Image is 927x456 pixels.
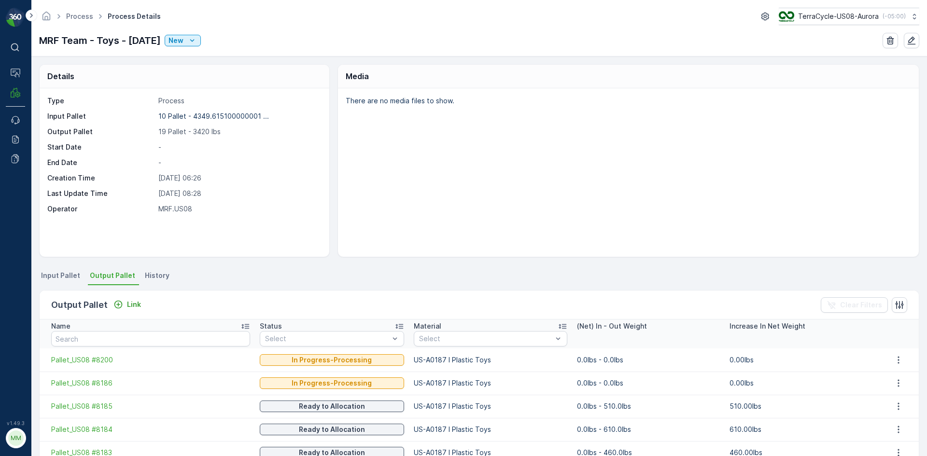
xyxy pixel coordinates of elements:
button: MM [6,428,25,448]
p: There are no media files to show. [346,96,909,106]
td: US-A0187 I Plastic Toys [409,372,572,395]
p: Select [265,334,389,344]
p: Select [419,334,552,344]
p: - [158,158,319,167]
button: In Progress-Processing [260,377,404,389]
p: In Progress-Processing [292,355,372,365]
p: Output Pallet [47,127,154,137]
button: Link [110,299,145,310]
p: Input Pallet [47,111,154,121]
a: Pallet_US08 #8186 [51,378,250,388]
span: v 1.49.3 [6,420,25,426]
p: Last Update Time [47,189,154,198]
p: Type [47,96,154,106]
td: US-A0187 I Plastic Toys [409,348,572,372]
button: TerraCycle-US08-Aurora(-05:00) [779,8,919,25]
td: 510.00lbs [725,395,877,418]
button: New [165,35,201,46]
p: Name [51,321,70,331]
span: Input Pallet [41,271,80,280]
p: Creation Time [47,173,154,183]
p: [DATE] 06:26 [158,173,319,183]
td: 610.00lbs [725,418,877,441]
span: Output Pallet [90,271,135,280]
a: Process [66,12,93,20]
p: Details [47,70,74,82]
span: History [145,271,169,280]
p: Ready to Allocation [299,401,365,411]
div: MM [8,430,24,446]
p: MRF.US08 [158,204,319,214]
button: Clear Filters [821,297,888,313]
p: Status [260,321,282,331]
a: Homepage [41,14,52,23]
td: 0.00lbs [725,348,877,372]
img: image_ci7OI47.png [779,11,794,22]
img: logo [6,8,25,27]
p: MRF Team - Toys - [DATE] [39,33,161,48]
p: Start Date [47,142,154,152]
p: 19 Pallet - 3420 lbs [158,127,319,137]
p: Clear Filters [840,300,882,310]
td: 0.0lbs - 0.0lbs [572,372,725,395]
p: Increase In Net Weight [730,321,805,331]
td: 0.0lbs - 0.0lbs [572,348,725,372]
button: Ready to Allocation [260,401,404,412]
p: New [169,36,183,45]
p: Material [414,321,441,331]
p: TerraCycle-US08-Aurora [798,12,879,21]
p: Process [158,96,319,106]
p: [DATE] 08:28 [158,189,319,198]
td: 0.0lbs - 510.0lbs [572,395,725,418]
td: US-A0187 I Plastic Toys [409,395,572,418]
p: - [158,142,319,152]
p: End Date [47,158,154,167]
p: 10 Pallet - 4349.615100000001 ... [158,112,269,120]
a: Pallet_US08 #8200 [51,355,250,365]
p: Ready to Allocation [299,425,365,434]
button: In Progress-Processing [260,354,404,366]
input: Search [51,331,250,346]
p: Link [127,300,141,309]
td: US-A0187 I Plastic Toys [409,418,572,441]
td: 0.0lbs - 610.0lbs [572,418,725,441]
span: Process Details [106,12,163,21]
p: ( -05:00 ) [883,13,906,20]
a: Pallet_US08 #8184 [51,425,250,434]
p: Media [346,70,369,82]
p: (Net) In - Out Weight [577,321,647,331]
button: Ready to Allocation [260,424,404,435]
p: In Progress-Processing [292,378,372,388]
td: 0.00lbs [725,372,877,395]
p: Operator [47,204,154,214]
a: Pallet_US08 #8185 [51,401,250,411]
p: Output Pallet [51,298,108,312]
